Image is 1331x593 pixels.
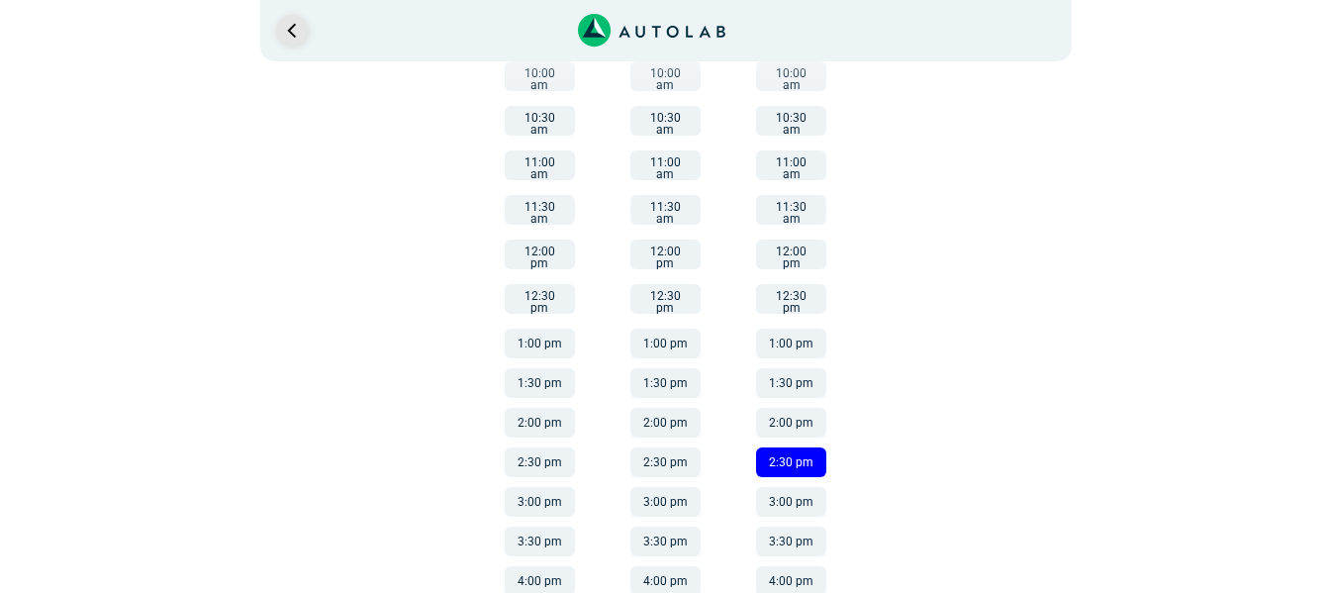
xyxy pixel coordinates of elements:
[756,487,826,517] button: 3:00 pm
[756,150,826,180] button: 11:00 am
[756,527,826,556] button: 3:30 pm
[630,284,701,314] button: 12:30 pm
[630,195,701,225] button: 11:30 am
[505,150,575,180] button: 11:00 am
[756,284,826,314] button: 12:30 pm
[630,240,701,269] button: 12:00 pm
[630,408,701,438] button: 2:00 pm
[756,329,826,358] button: 1:00 pm
[630,487,701,517] button: 3:00 pm
[756,61,826,91] button: 10:00 am
[505,240,575,269] button: 12:00 pm
[505,527,575,556] button: 3:30 pm
[630,368,701,398] button: 1:30 pm
[505,195,575,225] button: 11:30 am
[505,284,575,314] button: 12:30 pm
[756,195,826,225] button: 11:30 am
[505,447,575,477] button: 2:30 pm
[505,408,575,438] button: 2:00 pm
[630,527,701,556] button: 3:30 pm
[630,447,701,477] button: 2:30 pm
[276,15,308,47] a: Ir al paso anterior
[756,447,826,477] button: 2:30 pm
[756,408,826,438] button: 2:00 pm
[505,61,575,91] button: 10:00 am
[505,487,575,517] button: 3:00 pm
[505,368,575,398] button: 1:30 pm
[756,368,826,398] button: 1:30 pm
[630,329,701,358] button: 1:00 pm
[630,106,701,136] button: 10:30 am
[505,329,575,358] button: 1:00 pm
[578,20,725,39] a: Link al sitio de autolab
[630,61,701,91] button: 10:00 am
[505,106,575,136] button: 10:30 am
[756,240,826,269] button: 12:00 pm
[756,106,826,136] button: 10:30 am
[630,150,701,180] button: 11:00 am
